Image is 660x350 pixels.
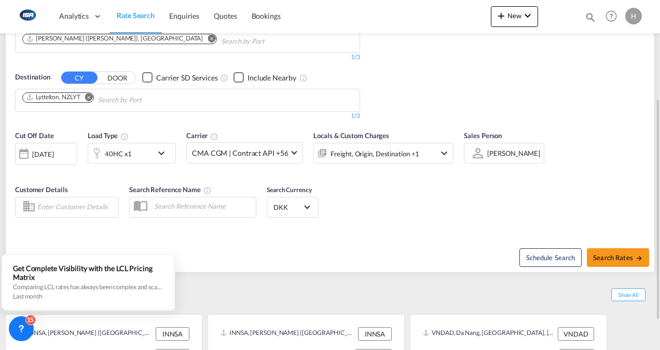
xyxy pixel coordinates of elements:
[210,132,218,141] md-icon: The selected Trucker/Carrierwill be displayed in the rate results If the rates are from another f...
[129,185,212,194] span: Search Reference Name
[61,72,98,84] button: CY
[192,148,288,158] span: CMA CGM | Contract API +56
[358,327,392,341] div: INNSA
[585,11,596,23] md-icon: icon-magnify
[273,203,302,212] span: DKK
[495,9,507,22] md-icon: icon-plus 400-fg
[88,143,176,164] div: 40HC x1icon-chevron-down
[169,11,199,20] span: Enquiries
[272,199,313,214] md-select: Select Currency: kr DKKDenmark Krone
[20,253,38,262] span: Reset
[585,11,596,27] div: icon-magnify
[423,327,555,341] div: VNDAD, Da Nang, Viet Nam, South East Asia, Asia Pacific
[221,327,355,341] div: INNSA, Jawaharlal Nehru (Nhava Sheva), India, Indian Subcontinent, Asia Pacific
[26,34,203,43] div: Jawaharlal Nehru (Nhava Sheva), INNSA
[37,199,115,215] input: Enter Customer Details
[313,143,453,164] div: Freight Origin Destination Dock Stuffingicon-chevron-down
[487,149,540,157] div: [PERSON_NAME]
[15,143,77,165] div: [DATE]
[26,93,80,102] div: Lyttelton, NZLYT
[21,31,324,50] md-chips-wrap: Chips container. Use arrow keys to select chips.
[186,131,218,140] span: Carrier
[521,9,534,22] md-icon: icon-chevron-down
[26,93,82,102] div: Press delete to remove this chip.
[203,186,212,195] md-icon: Your search will be saved by the below given name
[99,72,135,84] button: DOOR
[625,8,642,24] div: H
[18,327,153,341] div: INNSA, Jawaharlal Nehru (Nhava Sheva), India, Indian Subcontinent, Asia Pacific
[120,132,129,141] md-icon: icon-information-outline
[558,327,594,341] div: VNDAD
[156,73,218,83] div: Carrier SD Services
[636,254,643,262] md-icon: icon-arrow-right
[593,253,643,262] span: Search Rates
[98,92,197,109] input: Chips input.
[105,146,132,161] div: 40HC x1
[464,131,502,140] span: Sales Person
[491,6,538,27] button: icon-plus 400-fgNewicon-chevron-down
[149,198,256,214] input: Search Reference Name
[602,7,620,25] span: Help
[15,185,67,194] span: Customer Details
[117,11,155,20] span: Rate Search
[26,34,205,43] div: Press delete to remove this chip.
[11,252,38,264] div: icon-refreshReset
[88,131,129,140] span: Load Type
[587,248,649,267] button: Search Ratesicon-arrow-right
[15,164,23,178] md-datepicker: Select
[486,145,541,160] md-select: Sales Person: Hanne Soerensen
[233,72,296,83] md-checkbox: Checkbox No Ink
[59,11,89,21] span: Analytics
[32,150,53,159] div: [DATE]
[156,327,189,341] div: INNSA
[142,72,218,83] md-checkbox: Checkbox No Ink
[221,33,320,50] input: Chips input.
[299,74,308,82] md-icon: Unchecked: Ignores neighbouring ports when fetching rates.Checked : Includes neighbouring ports w...
[220,74,228,82] md-icon: Unchecked: Search for CY (Container Yard) services for all selected carriers.Checked : Search for...
[16,5,39,28] img: 1aa151c0c08011ec8d6f413816f9a227.png
[267,186,312,194] span: Search Currency
[15,53,360,62] div: 1/3
[15,72,50,83] span: Destination
[78,93,93,103] button: Remove
[15,131,54,140] span: Cut Off Date
[331,146,419,161] div: Freight Origin Destination Dock Stuffing
[15,112,360,120] div: 1/3
[313,131,389,140] span: Locals & Custom Charges
[252,11,281,20] span: Bookings
[21,89,201,109] md-chips-wrap: Chips container. Use arrow keys to select chips.
[247,73,296,83] div: Include Nearby
[214,11,237,20] span: Quotes
[519,248,582,267] button: Note: By default Schedule search will only considerorigin ports, destination ports and cut off da...
[495,11,534,20] span: New
[201,34,216,45] button: Remove
[602,7,625,26] div: Help
[611,288,645,301] span: Show All
[155,147,173,159] md-icon: icon-chevron-down
[438,147,450,159] md-icon: icon-chevron-down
